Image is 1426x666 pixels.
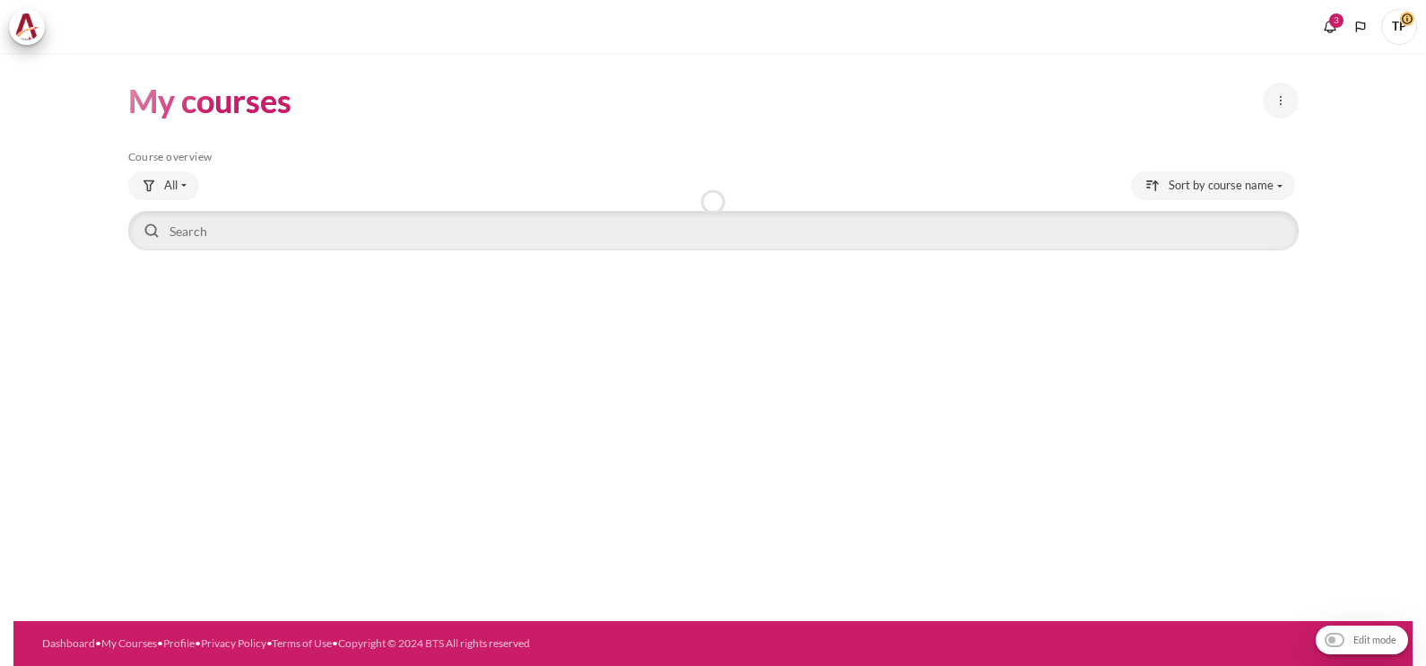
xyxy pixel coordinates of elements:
[128,171,1299,254] div: Course overview controls
[1381,9,1417,45] span: TP
[14,13,39,40] img: Architeck
[1317,13,1343,40] div: Show notification window with 3 new notifications
[164,177,178,195] span: All
[1381,9,1417,45] a: User menu
[201,636,266,650] a: Privacy Policy
[1347,13,1374,40] button: Languages
[128,150,1299,164] h5: Course overview
[9,9,54,45] a: Architeck Architeck
[1169,177,1274,195] span: Sort by course name
[42,635,789,652] div: • • • • •
[101,636,157,650] a: My Courses
[272,636,332,650] a: Terms of Use
[42,636,95,650] a: Dashboard
[13,53,1413,281] section: Content
[1131,171,1295,200] button: Sorting drop-down menu
[128,80,291,122] h1: My courses
[1329,13,1343,28] div: 3
[128,171,199,200] button: Grouping drop-down menu
[338,636,530,650] a: Copyright © 2024 BTS All rights reserved
[163,636,195,650] a: Profile
[128,211,1299,250] input: Search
